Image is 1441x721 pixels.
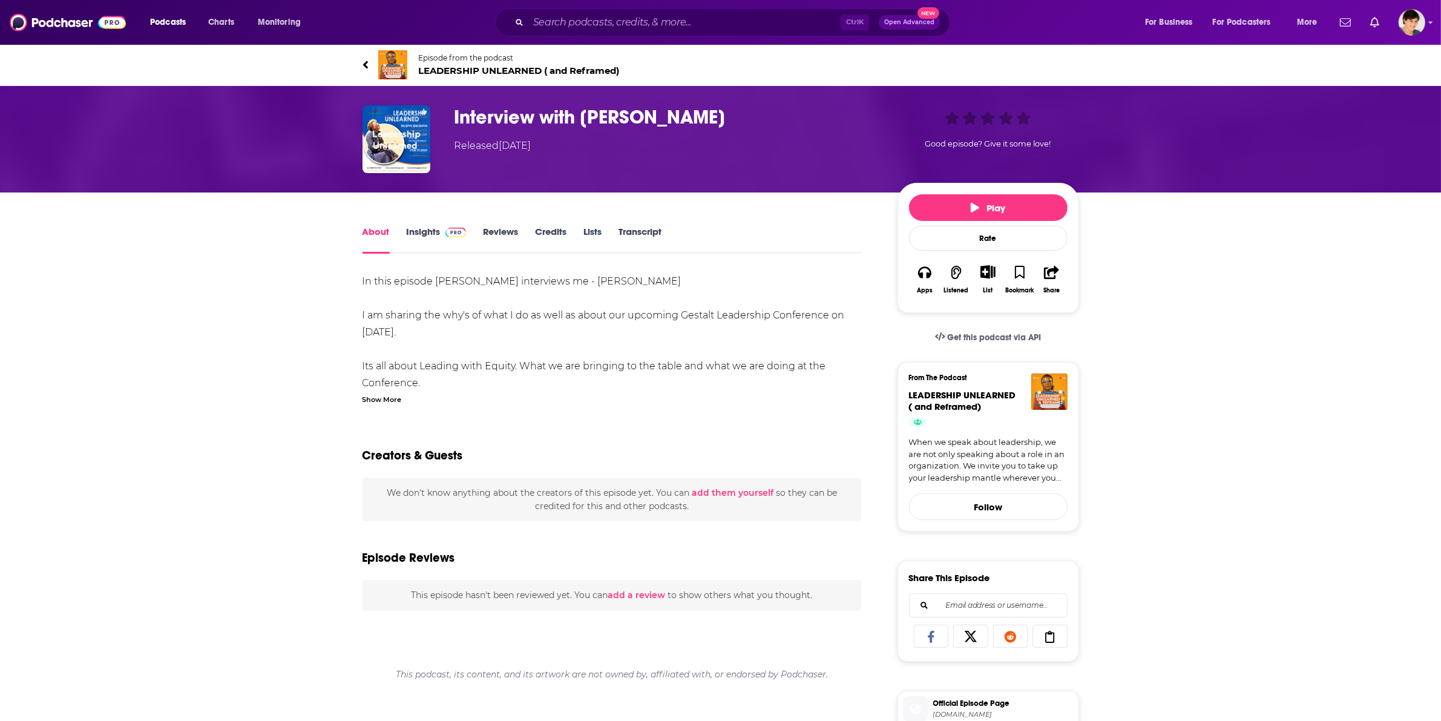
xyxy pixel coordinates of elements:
[363,448,463,463] h2: Creators & Guests
[993,625,1028,648] a: Share on Reddit
[407,226,467,254] a: InsightsPodchaser Pro
[1145,14,1193,31] span: For Business
[1399,9,1425,36] img: User Profile
[528,13,841,32] input: Search podcasts, credits, & more...
[909,389,1016,412] a: LEADERSHIP UNLEARNED ( and Reframed)
[378,50,407,79] img: LEADERSHIP UNLEARNED ( and Reframed)
[535,226,566,254] a: Credits
[455,105,878,129] h1: Interview with Eric Dye
[944,287,969,294] div: Listened
[925,323,1051,352] a: Get this podcast via API
[933,698,1074,709] span: Official Episode Page
[953,625,988,648] a: Share on X/Twitter
[692,488,773,498] button: add them yourself
[387,487,837,512] span: We don't know anything about the creators of this episode yet . You can so they can be credited f...
[142,13,202,32] button: open menu
[150,14,186,31] span: Podcasts
[909,226,1068,251] div: Rate
[940,257,972,301] button: Listened
[1004,257,1036,301] button: Bookmark
[925,139,1051,148] span: Good episode? Give it some love!
[909,593,1068,617] div: Search followers
[363,550,455,565] h3: Episode Reviews
[1399,9,1425,36] span: Logged in as bethwouldknow
[1005,287,1034,294] div: Bookmark
[1213,14,1271,31] span: For Podcasters
[909,374,1058,382] h3: From The Podcast
[419,65,620,76] span: LEADERSHIP UNLEARNED ( and Reframed)
[914,625,949,648] a: Share on Facebook
[1365,12,1384,33] a: Show notifications dropdown
[455,139,531,153] div: Released [DATE]
[363,226,390,254] a: About
[976,265,1000,278] button: Show More Button
[445,228,467,237] img: Podchaser Pro
[483,226,518,254] a: Reviews
[583,226,602,254] a: Lists
[363,273,862,426] div: In this episode [PERSON_NAME] interviews me - [PERSON_NAME] I am sharing the why's of what I do a...
[411,590,812,601] span: This episode hasn't been reviewed yet. You can to show others what you thought.
[917,7,939,19] span: New
[909,257,940,301] button: Apps
[363,105,430,173] img: Interview with Eric Dye
[983,286,993,294] div: List
[10,11,126,34] img: Podchaser - Follow, Share and Rate Podcasts
[1137,13,1208,32] button: open menu
[1043,287,1060,294] div: Share
[507,8,962,36] div: Search podcasts, credits, & more...
[1031,374,1068,410] img: LEADERSHIP UNLEARNED ( and Reframed)
[841,15,869,30] span: Ctrl K
[249,13,317,32] button: open menu
[619,226,661,254] a: Transcript
[608,588,665,602] button: add a review
[363,50,1079,79] a: LEADERSHIP UNLEARNED ( and Reframed)Episode from the podcastLEADERSHIP UNLEARNED ( and Reframed)
[1297,14,1318,31] span: More
[1335,12,1356,33] a: Show notifications dropdown
[947,332,1041,343] span: Get this podcast via API
[258,14,301,31] span: Monitoring
[200,13,241,32] a: Charts
[208,14,234,31] span: Charts
[972,257,1003,301] div: Show More ButtonList
[917,287,933,294] div: Apps
[909,493,1068,520] button: Follow
[933,710,1074,719] span: podcasters.spotify.com
[1205,13,1288,32] button: open menu
[879,15,940,30] button: Open AdvancedNew
[1288,13,1333,32] button: open menu
[419,53,620,62] span: Episode from the podcast
[1036,257,1067,301] button: Share
[1399,9,1425,36] button: Show profile menu
[363,659,862,690] div: This podcast, its content, and its artwork are not owned by, affiliated with, or endorsed by Podc...
[909,572,990,584] h3: Share This Episode
[971,202,1005,214] span: Play
[919,594,1057,617] input: Email address or username...
[1032,625,1068,648] a: Copy Link
[909,436,1068,484] a: When we speak about leadership, we are not only speaking about a role in an organization. We invi...
[884,19,934,25] span: Open Advanced
[909,194,1068,221] button: Play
